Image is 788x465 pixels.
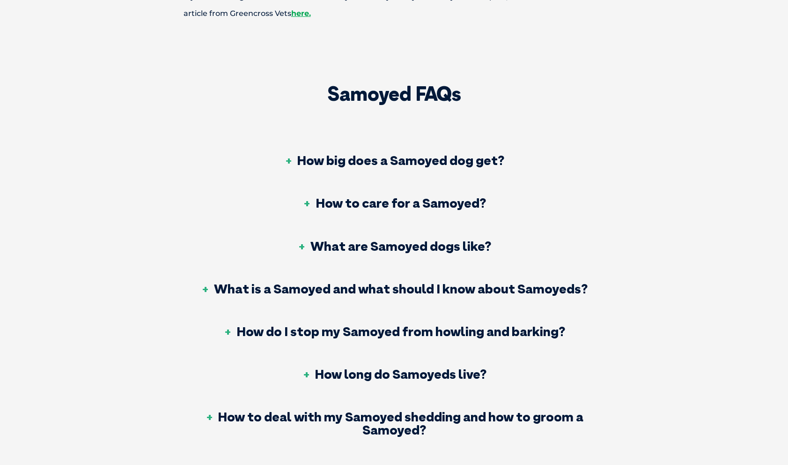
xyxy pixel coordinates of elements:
h3: How big does a Samoyed dog get? [284,154,504,167]
h3: How do I stop my Samoyed from howling and barking? [223,325,565,338]
h3: How to deal with my Samoyed shedding and how to groom a Samoyed? [196,410,592,436]
h3: How long do Samoyeds live? [302,367,486,381]
h3: What are Samoyed dogs like? [297,240,491,253]
a: here. [291,9,311,18]
h3: How to care for a Samoyed? [302,196,486,210]
h2: Samoyed FAQs [196,84,592,104]
h3: What is a Samoyed and what should I know about Samoyeds? [201,282,588,295]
